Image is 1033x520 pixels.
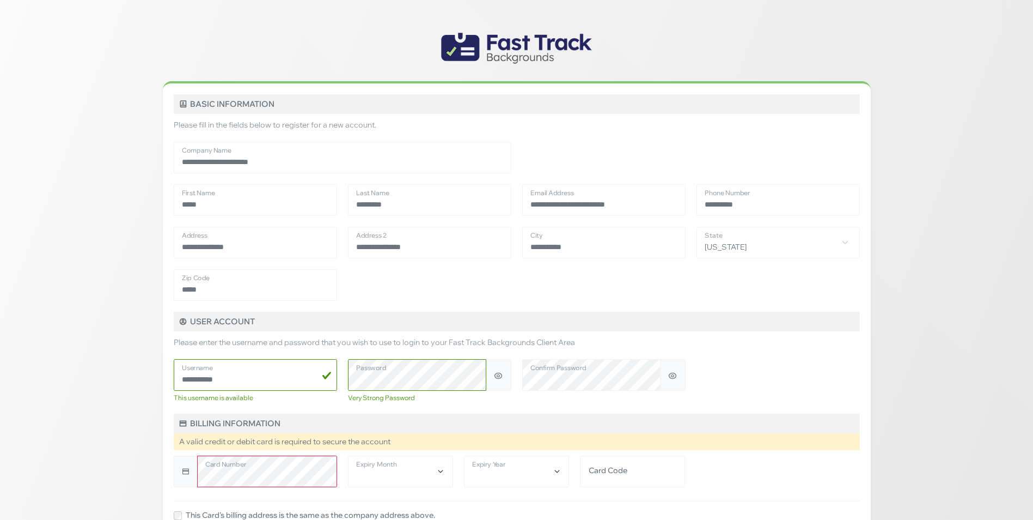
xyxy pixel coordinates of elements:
[174,433,860,450] div: A valid credit or debit card is required to secure the account
[174,393,337,403] div: This username is available
[174,119,860,131] p: Please fill in the fields below to register for a new account.
[174,94,860,114] h5: Basic Information
[697,227,859,257] span: Texas
[348,393,511,403] div: Very Strong Password
[696,227,860,258] span: Texas
[174,414,860,433] h5: Billing Information
[174,337,860,348] p: Please enter the username and password that you wish to use to login to your Fast Track Backgroun...
[174,312,860,331] h5: User Account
